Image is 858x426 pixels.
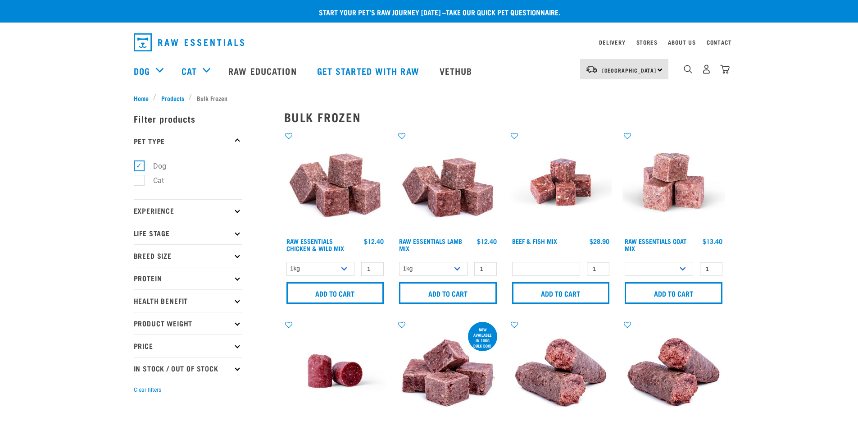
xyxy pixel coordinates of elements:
[134,244,242,267] p: Breed Size
[182,64,197,78] a: Cat
[720,64,730,74] img: home-icon@2x.png
[625,282,722,304] input: Add to cart
[364,238,384,245] div: $12.40
[707,41,732,44] a: Contact
[700,262,722,276] input: 1
[139,160,170,172] label: Dog
[587,262,609,276] input: 1
[622,131,725,234] img: Goat M Ix 38448
[602,69,657,72] span: [GEOGRAPHIC_DATA]
[286,282,384,304] input: Add to cart
[134,130,242,152] p: Pet Type
[512,282,610,304] input: Add to cart
[134,93,154,103] a: Home
[284,131,386,234] img: Pile Of Cubed Chicken Wild Meat Mix
[134,222,242,244] p: Life Stage
[219,53,308,89] a: Raw Education
[625,239,686,250] a: Raw Essentials Goat Mix
[446,10,560,14] a: take our quick pet questionnaire.
[308,53,431,89] a: Get started with Raw
[134,93,725,103] nav: breadcrumbs
[668,41,695,44] a: About Us
[134,199,242,222] p: Experience
[134,386,161,394] button: Clear filters
[134,93,149,103] span: Home
[703,238,722,245] div: $13.40
[127,30,732,55] nav: dropdown navigation
[512,239,557,243] a: Beef & Fish Mix
[702,64,711,74] img: user.png
[134,107,242,130] p: Filter products
[134,289,242,312] p: Health Benefit
[397,320,499,422] img: 1158 Veal Organ Mix 01
[134,33,244,51] img: Raw Essentials Logo
[284,110,725,124] h2: Bulk Frozen
[477,238,497,245] div: $12.40
[361,262,384,276] input: 1
[510,131,612,234] img: Beef Mackerel 1
[156,93,189,103] a: Products
[474,262,497,276] input: 1
[590,238,609,245] div: $28.90
[139,175,168,186] label: Cat
[134,334,242,357] p: Price
[599,41,625,44] a: Delivery
[510,320,612,422] img: Veal Organ Mix Roll 01
[284,320,386,422] img: Raw Essentials Chicken Lamb Beef Bulk Minced Raw Dog Food Roll Unwrapped
[636,41,658,44] a: Stores
[684,65,692,73] img: home-icon-1@2x.png
[397,131,499,234] img: ?1041 RE Lamb Mix 01
[586,65,598,73] img: van-moving.png
[431,53,484,89] a: Vethub
[399,282,497,304] input: Add to cart
[286,239,344,250] a: Raw Essentials Chicken & Wild Mix
[134,357,242,380] p: In Stock / Out Of Stock
[622,320,725,422] img: Chicken Heart Tripe Roll 01
[399,239,462,250] a: Raw Essentials Lamb Mix
[134,312,242,334] p: Product Weight
[468,323,497,353] div: now available in 10kg bulk box!
[134,267,242,289] p: Protein
[161,93,184,103] span: Products
[134,64,150,78] a: Dog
